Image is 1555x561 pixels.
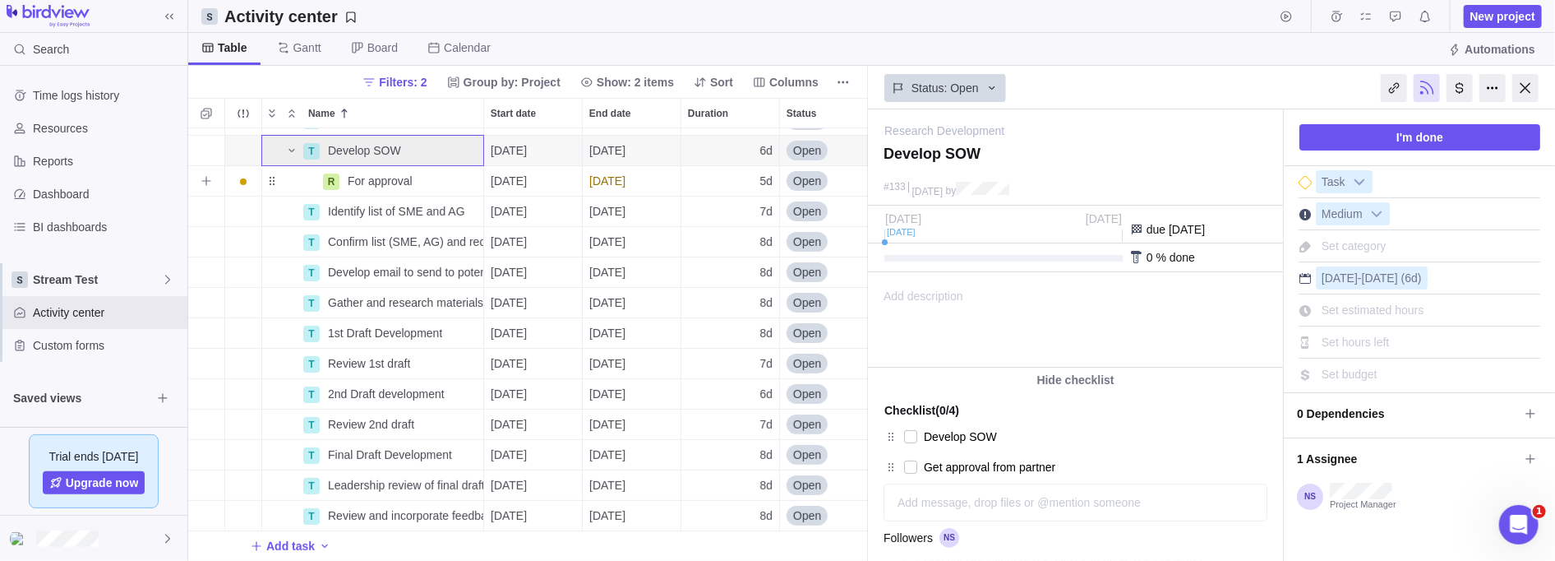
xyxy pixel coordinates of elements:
[1325,5,1348,28] span: Time logs
[33,153,181,169] span: Reports
[33,41,69,58] span: Search
[262,197,484,227] div: Name
[225,410,262,440] div: Trouble indication
[583,227,681,257] div: End date
[328,508,483,524] span: Review and incorporate feedback
[589,142,625,159] span: [DATE]
[491,325,527,341] span: [DATE]
[1381,74,1407,102] div: Copy link
[780,379,879,410] div: Status
[491,234,527,250] span: [DATE]
[491,386,527,402] span: [DATE]
[793,294,821,311] span: Open
[328,142,401,159] span: Develop SOW
[1317,203,1368,226] span: Medium
[589,234,625,250] span: [DATE]
[1147,251,1153,264] span: 0
[321,288,483,318] div: Gather and research materials
[1354,12,1377,25] a: My assignments
[911,186,943,197] span: [DATE]
[491,294,527,311] span: [DATE]
[780,257,879,288] div: Status
[780,349,879,379] div: Status
[681,501,780,531] div: Duration
[321,349,483,378] div: Review 1st draft
[583,349,681,379] div: End date
[262,410,484,440] div: Name
[780,136,879,166] div: Status
[491,105,536,122] span: Start date
[589,173,625,189] span: [DATE]
[250,535,315,558] span: Add task
[780,501,879,531] div: Status
[225,257,262,288] div: Trouble indication
[780,257,878,287] div: Open
[1414,74,1440,102] div: Unfollow
[681,288,780,318] div: Duration
[589,508,625,524] span: [DATE]
[780,349,878,378] div: Open
[321,440,483,470] div: Final Draft Development
[911,80,979,96] span: Status: Open
[1362,271,1398,285] span: [DATE]
[793,447,821,463] span: Open
[1465,41,1535,58] span: Automations
[583,318,681,349] div: End date
[225,318,262,349] div: Trouble indication
[491,142,527,159] span: [DATE]
[1322,304,1424,317] span: Set estimated hours
[589,447,625,463] span: [DATE]
[43,471,145,494] a: Upgrade now
[1086,212,1122,225] span: [DATE]
[884,530,933,546] span: Followers
[780,136,878,165] div: Open
[218,39,247,56] span: Table
[780,471,878,500] div: Open
[793,477,821,494] span: Open
[780,166,878,196] div: Open
[321,318,483,348] div: 1st Draft Development
[444,39,491,56] span: Calendar
[759,416,773,433] span: 7d
[583,136,681,166] div: End date
[681,166,780,197] div: Duration
[379,74,427,90] span: Filters: 2
[33,337,181,354] span: Custom forms
[793,386,821,402] span: Open
[589,325,625,341] span: [DATE]
[33,271,161,288] span: Stream Test
[1533,505,1546,518] span: 1
[1384,12,1407,25] a: Approval requests
[787,105,817,122] span: Status
[1275,5,1298,28] span: Start timer
[328,234,483,250] span: Confirm list (SME, AG) and recruit additional
[195,102,218,125] span: Selection mode
[484,99,582,128] div: Start date
[1299,124,1540,151] span: I'm done
[348,173,413,189] span: For approval
[66,475,139,491] span: Upgrade now
[1156,251,1194,264] span: % done
[759,325,773,341] span: 8d
[491,477,527,494] span: [DATE]
[323,174,339,190] div: R
[1322,368,1377,381] span: Set budget
[597,74,674,90] span: Show: 2 items
[303,143,320,160] div: T
[946,186,957,197] span: by
[484,136,583,166] div: Start date
[780,227,878,257] div: Open
[303,417,320,433] div: T
[793,142,821,159] span: Open
[484,197,583,227] div: Start date
[491,508,527,524] span: [DATE]
[1325,12,1348,25] a: Time logs
[1322,271,1358,285] span: [DATE]
[759,386,773,402] span: 6d
[33,186,181,202] span: Dashboard
[225,288,262,318] div: Trouble indication
[308,105,335,122] span: Name
[491,264,527,280] span: [DATE]
[341,166,483,196] div: For approval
